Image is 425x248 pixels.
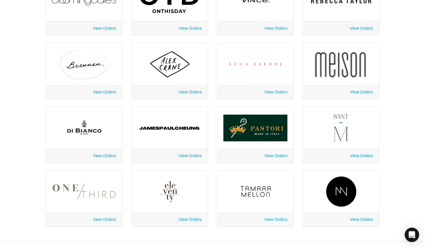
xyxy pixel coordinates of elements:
[179,26,202,31] a: View Orders
[138,113,202,143] img: rpHNUzgfe5Ys7iKSXdGpZMo4.png
[350,90,373,94] a: View Orders
[309,113,373,143] img: gLsef7gKgbfsPWqFgeCsKZNy.png
[93,153,116,158] a: View Orders
[223,176,287,207] img: 3488fCezkaQ4tft7p3NnjX8z.png
[93,90,116,94] a: View Orders
[405,228,419,242] div: Open Intercom Messenger
[223,113,287,143] img: zpiCvZQMvWEitzUaADaudX1V.png
[350,217,373,222] a: View Orders
[264,90,287,94] a: View Orders
[52,113,116,143] img: QwE43BQePQ8J83E7WHT5VRXP.png
[264,217,287,222] a: View Orders
[309,49,373,79] img: 3mVVJbdaMzPqRyPWk6H3LZ1v.png
[264,153,287,158] a: View Orders
[52,49,116,79] img: 7qtbWPiYjPNwoCvzJUMLcAgZ.png
[350,26,373,31] a: View Orders
[93,26,116,31] a: View Orders
[93,217,116,222] a: View Orders
[179,90,202,94] a: View Orders
[350,153,373,158] a: View Orders
[138,49,202,79] img: rzE7Tp2a6hmozv4CXnt8si5W.png
[264,26,287,31] a: View Orders
[179,153,202,158] a: View Orders
[52,176,116,207] img: 28zG7cPTmoYYvt5q24TCjsWP.png
[309,176,373,207] img: uJ5DxCAuTQgTRj67JG4vGYnX.jpg
[179,217,202,222] a: View Orders
[223,49,287,79] img: ZM8orxK6yBQhfsfFzGBST1Bc.png
[138,176,202,207] img: K9uMDmjrkksQ1x1sEAQ5XWN9.png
